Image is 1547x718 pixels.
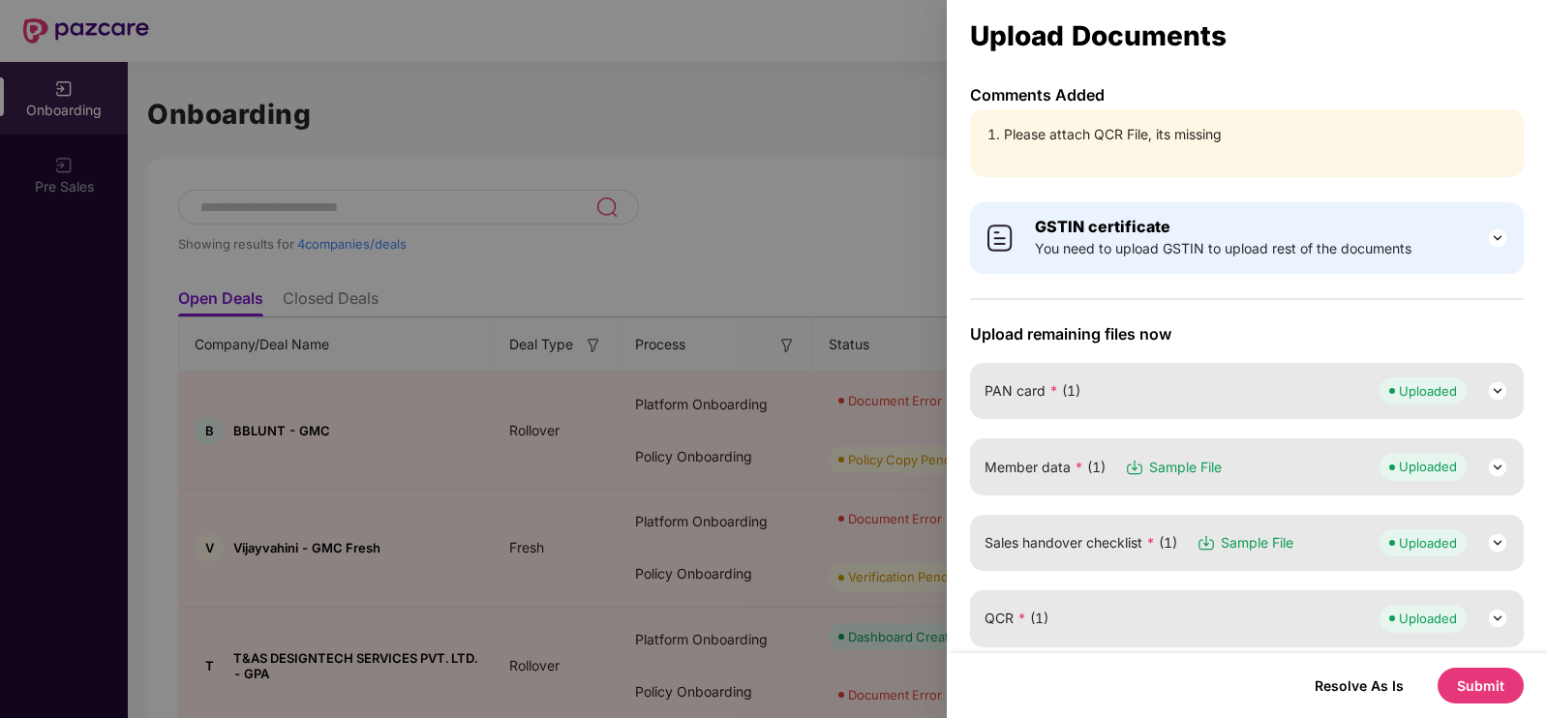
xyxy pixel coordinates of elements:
span: QCR (1) [985,608,1048,629]
span: You need to upload GSTIN to upload rest of the documents [1035,238,1411,259]
p: Comments Added [970,85,1524,105]
li: Please attach QCR File, its missing [1004,124,1509,145]
button: Resolve As Is [1295,673,1423,699]
span: Upload remaining files now [970,324,1524,344]
span: Member data (1) [985,457,1106,478]
img: svg+xml;base64,PHN2ZyB3aWR0aD0iMTYiIGhlaWdodD0iMTciIHZpZXdCb3g9IjAgMCAxNiAxNyIgZmlsbD0ibm9uZSIgeG... [1125,458,1144,477]
span: PAN card (1) [985,380,1080,402]
button: Submit [1438,668,1524,703]
div: Uploaded [1399,381,1457,401]
span: Sample File [1149,457,1222,478]
img: svg+xml;base64,PHN2ZyB3aWR0aD0iMjQiIGhlaWdodD0iMjQiIHZpZXdCb3g9IjAgMCAyNCAyNCIgZmlsbD0ibm9uZSIgeG... [1486,607,1509,630]
img: svg+xml;base64,PHN2ZyB3aWR0aD0iMjQiIGhlaWdodD0iMjQiIHZpZXdCb3g9IjAgMCAyNCAyNCIgZmlsbD0ibm9uZSIgeG... [1486,226,1509,250]
img: svg+xml;base64,PHN2ZyB4bWxucz0iaHR0cDovL3d3dy53My5vcmcvMjAwMC9zdmciIHdpZHRoPSI0MCIgaGVpZ2h0PSI0MC... [985,223,1016,254]
img: svg+xml;base64,PHN2ZyB3aWR0aD0iMjQiIGhlaWdodD0iMjQiIHZpZXdCb3g9IjAgMCAyNCAyNCIgZmlsbD0ibm9uZSIgeG... [1486,531,1509,554]
b: GSTIN certificate [1035,217,1170,236]
img: svg+xml;base64,PHN2ZyB3aWR0aD0iMTYiIGhlaWdodD0iMTciIHZpZXdCb3g9IjAgMCAxNiAxNyIgZmlsbD0ibm9uZSIgeG... [1197,533,1216,553]
img: svg+xml;base64,PHN2ZyB3aWR0aD0iMjQiIGhlaWdodD0iMjQiIHZpZXdCb3g9IjAgMCAyNCAyNCIgZmlsbD0ibm9uZSIgeG... [1486,456,1509,479]
img: svg+xml;base64,PHN2ZyB3aWR0aD0iMjQiIGhlaWdodD0iMjQiIHZpZXdCb3g9IjAgMCAyNCAyNCIgZmlsbD0ibm9uZSIgeG... [1486,379,1509,403]
span: Sample File [1221,532,1293,553]
div: Uploaded [1399,533,1457,553]
div: Uploaded [1399,609,1457,628]
div: Upload Documents [970,25,1524,46]
span: Sales handover checklist (1) [985,532,1177,553]
div: Uploaded [1399,457,1457,476]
